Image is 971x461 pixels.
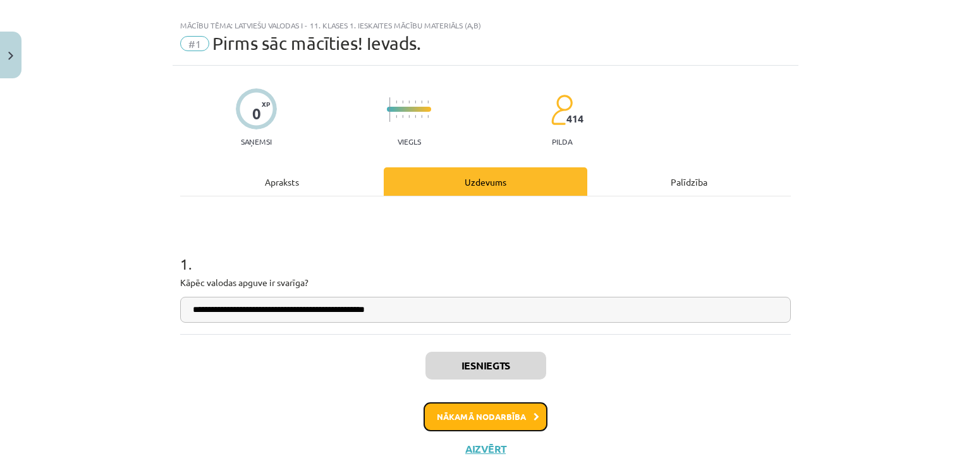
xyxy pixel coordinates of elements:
span: #1 [180,36,209,51]
button: Iesniegts [425,352,546,380]
p: Kāpēc valodas apguve ir svarīga? [180,276,791,289]
p: Saņemsi [236,137,277,146]
img: icon-long-line-d9ea69661e0d244f92f715978eff75569469978d946b2353a9bb055b3ed8787d.svg [389,97,391,122]
button: Nākamā nodarbība [424,402,547,431]
img: icon-short-line-57e1e144782c952c97e751825c79c345078a6d821885a25fce030b3d8c18986b.svg [402,100,403,104]
img: icon-short-line-57e1e144782c952c97e751825c79c345078a6d821885a25fce030b3d8c18986b.svg [396,115,397,118]
div: Apraksts [180,167,384,196]
div: Palīdzība [587,167,791,196]
img: icon-short-line-57e1e144782c952c97e751825c79c345078a6d821885a25fce030b3d8c18986b.svg [415,115,416,118]
p: pilda [552,137,572,146]
img: icon-short-line-57e1e144782c952c97e751825c79c345078a6d821885a25fce030b3d8c18986b.svg [415,100,416,104]
img: icon-short-line-57e1e144782c952c97e751825c79c345078a6d821885a25fce030b3d8c18986b.svg [402,115,403,118]
img: icon-short-line-57e1e144782c952c97e751825c79c345078a6d821885a25fce030b3d8c18986b.svg [427,115,429,118]
img: icon-short-line-57e1e144782c952c97e751825c79c345078a6d821885a25fce030b3d8c18986b.svg [421,115,422,118]
img: students-c634bb4e5e11cddfef0936a35e636f08e4e9abd3cc4e673bd6f9a4125e45ecb1.svg [551,94,573,126]
span: 414 [566,113,583,124]
span: Pirms sāc mācīties! Ievads. [212,33,421,54]
img: icon-close-lesson-0947bae3869378f0d4975bcd49f059093ad1ed9edebbc8119c70593378902aed.svg [8,52,13,60]
div: Uzdevums [384,167,587,196]
p: Viegls [398,137,421,146]
div: 0 [252,105,261,123]
h1: 1 . [180,233,791,272]
span: XP [262,100,270,107]
img: icon-short-line-57e1e144782c952c97e751825c79c345078a6d821885a25fce030b3d8c18986b.svg [396,100,397,104]
img: icon-short-line-57e1e144782c952c97e751825c79c345078a6d821885a25fce030b3d8c18986b.svg [408,115,410,118]
img: icon-short-line-57e1e144782c952c97e751825c79c345078a6d821885a25fce030b3d8c18986b.svg [427,100,429,104]
img: icon-short-line-57e1e144782c952c97e751825c79c345078a6d821885a25fce030b3d8c18986b.svg [421,100,422,104]
button: Aizvērt [461,443,510,455]
div: Mācību tēma: Latviešu valodas i - 11. klases 1. ieskaites mācību materiāls (a,b) [180,21,791,30]
img: icon-short-line-57e1e144782c952c97e751825c79c345078a6d821885a25fce030b3d8c18986b.svg [408,100,410,104]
